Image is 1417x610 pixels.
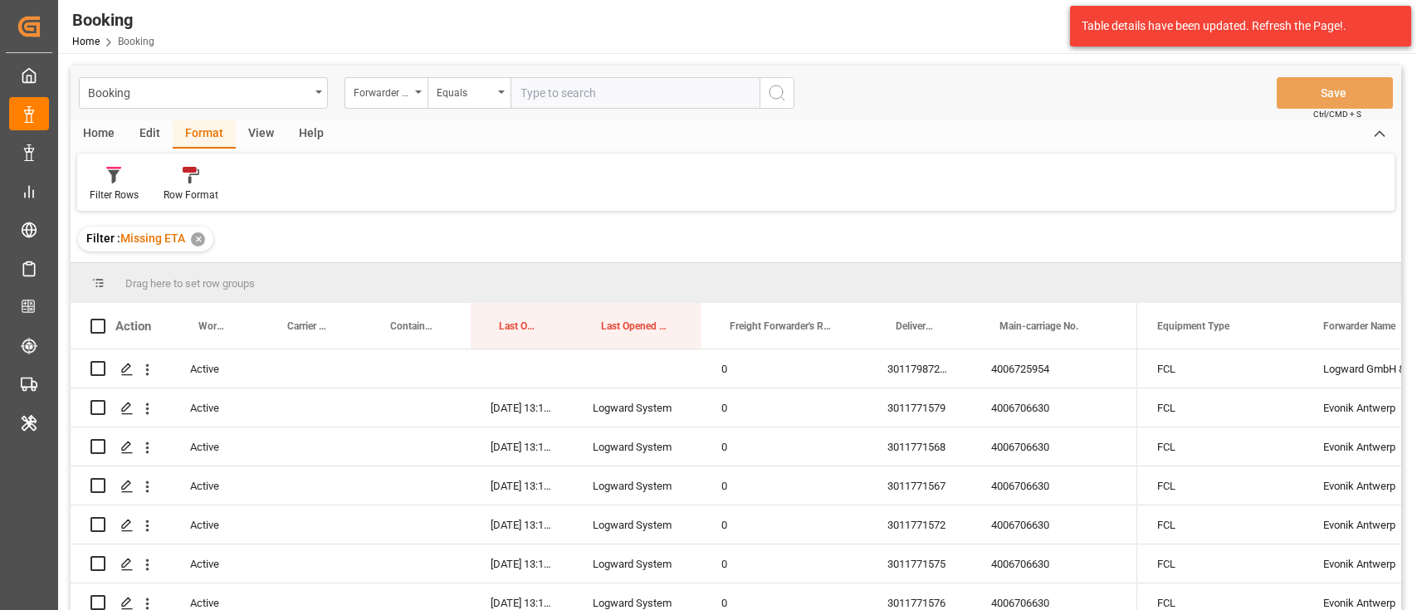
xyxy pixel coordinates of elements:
div: 3011798720, 3011817928 [867,349,971,388]
div: [DATE] 13:14:45 [471,505,573,544]
span: Freight Forwarder's Reference No. [730,320,833,332]
div: Action [115,319,151,334]
div: Press SPACE to select this row. [71,505,1137,544]
div: [DATE] 13:14:45 [471,544,573,583]
div: Active [170,349,259,388]
div: Press SPACE to select this row. [71,427,1137,466]
div: 0 [701,427,867,466]
div: Equals [437,81,493,100]
div: Press SPACE to select this row. [71,466,1137,505]
div: Logward System [573,388,701,427]
div: 3011771579 [867,388,971,427]
div: Logward System [573,466,701,505]
span: Main-carriage No. [999,320,1078,332]
span: Forwarder Name [1323,320,1395,332]
div: Help [286,120,336,149]
span: Container No. [390,320,436,332]
div: Format [173,120,236,149]
input: Type to search [511,77,760,109]
div: View [236,120,286,149]
button: open menu [79,77,328,109]
span: Ctrl/CMD + S [1313,108,1361,120]
button: open menu [428,77,511,109]
button: open menu [344,77,428,109]
div: 4006706630 [971,466,1137,505]
div: [DATE] 13:14:45 [471,466,573,505]
span: Work Status [198,320,224,332]
div: Active [170,505,259,544]
div: FCL [1137,349,1303,388]
div: Table details have been updated. Refresh the Page!. [1082,17,1387,35]
div: Press SPACE to select this row. [71,388,1137,427]
div: Edit [127,120,173,149]
div: Active [170,427,259,466]
div: Forwarder Name [354,81,410,100]
span: Carrier Booking No. [287,320,327,332]
div: 3011771572 [867,505,971,544]
div: [DATE] 13:14:45 [471,427,573,466]
div: FCL [1137,427,1303,466]
span: Last Opened By [601,320,667,332]
button: Save [1277,77,1393,109]
div: 3011771568 [867,427,971,466]
div: [DATE] 13:14:45 [471,388,573,427]
div: 0 [701,388,867,427]
button: search button [760,77,794,109]
div: 0 [701,544,867,583]
div: Home [71,120,127,149]
div: Press SPACE to select this row. [71,349,1137,388]
div: Booking [72,7,154,32]
span: Missing ETA [120,232,185,245]
span: Delivery No. [896,320,936,332]
div: Logward System [573,544,701,583]
span: Last Opened Date [499,320,538,332]
div: FCL [1137,544,1303,583]
div: 0 [701,349,867,388]
div: Active [170,544,259,583]
div: Row Format [164,188,218,203]
div: Logward System [573,427,701,466]
div: FCL [1137,466,1303,505]
div: Active [170,388,259,427]
div: Press SPACE to select this row. [71,544,1137,583]
div: 0 [701,466,867,505]
span: Drag here to set row groups [125,277,255,290]
div: 3011771567 [867,466,971,505]
div: 4006706630 [971,388,1137,427]
div: ✕ [191,232,205,246]
div: 4006706630 [971,505,1137,544]
span: Filter : [86,232,120,245]
div: 3011771575 [867,544,971,583]
div: FCL [1137,505,1303,544]
div: Logward System [573,505,701,544]
span: Equipment Type [1157,320,1229,332]
div: 4006725954 [971,349,1137,388]
div: 4006706630 [971,544,1137,583]
div: FCL [1137,388,1303,427]
div: Active [170,466,259,505]
div: Filter Rows [90,188,139,203]
div: 4006706630 [971,427,1137,466]
a: Home [72,36,100,47]
div: 0 [701,505,867,544]
div: Booking [88,81,310,102]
